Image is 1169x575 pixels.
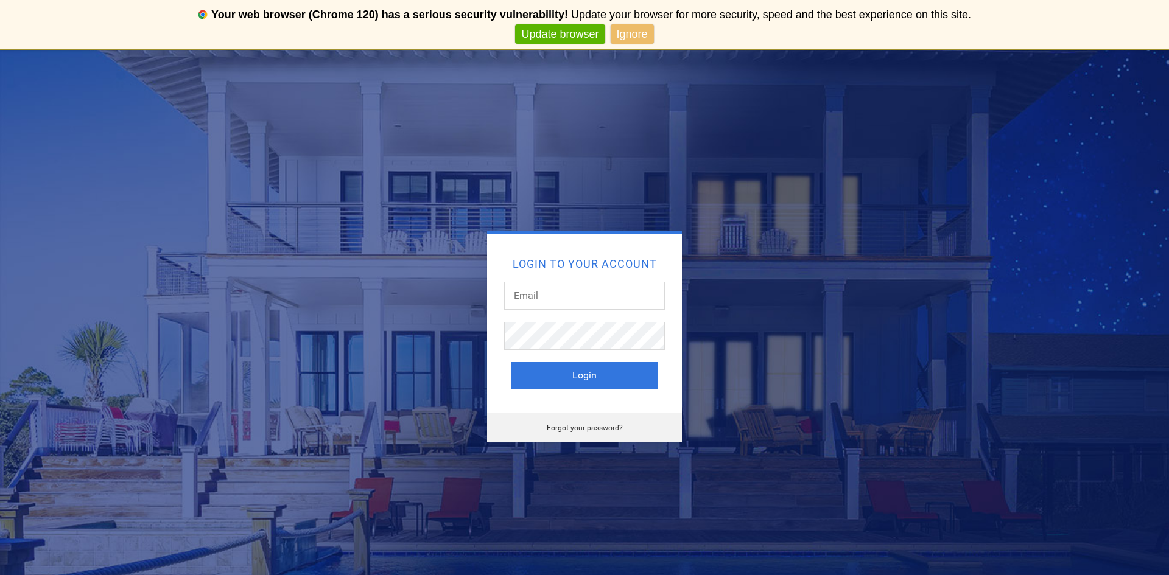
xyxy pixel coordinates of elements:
[511,362,658,389] button: Login
[511,259,658,270] h2: Login to your account
[211,9,568,21] b: Your web browser (Chrome 120) has a serious security vulnerability!
[547,423,623,432] a: Forgot your password?
[504,282,665,310] input: Email
[611,24,654,44] a: Ignore
[571,9,971,21] span: Update your browser for more security, speed and the best experience on this site.
[515,24,605,44] a: Update browser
